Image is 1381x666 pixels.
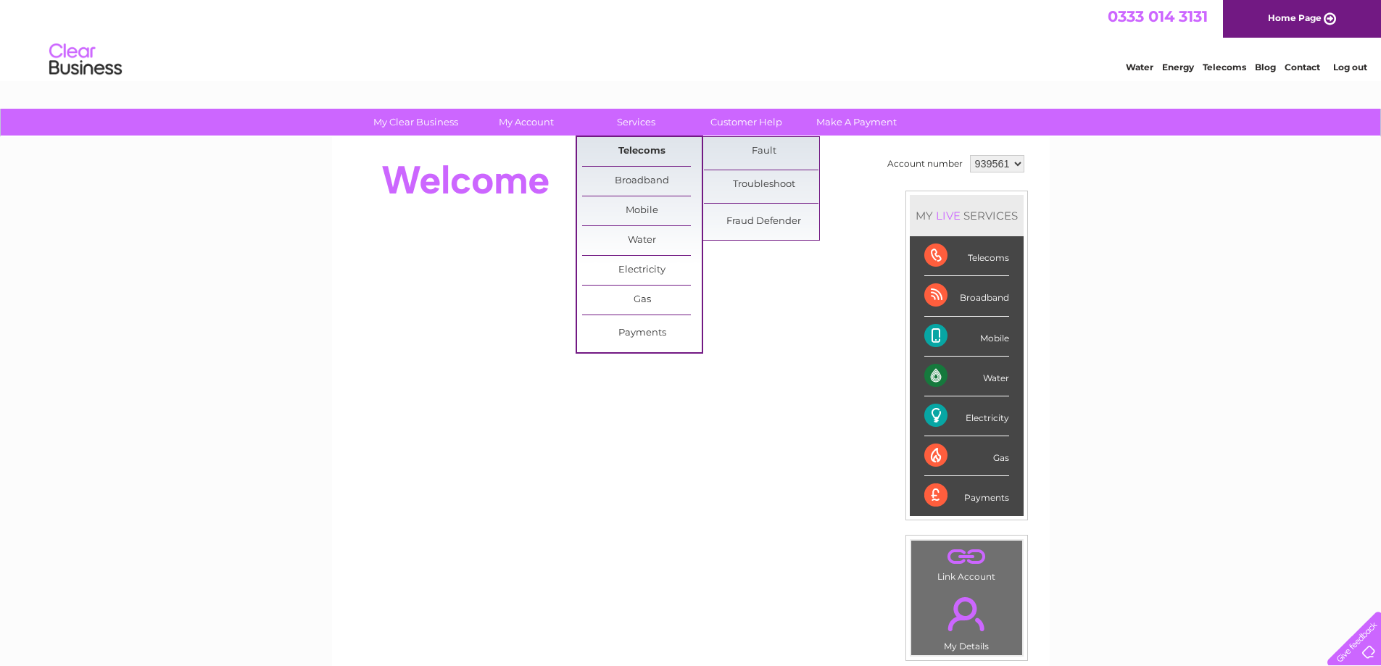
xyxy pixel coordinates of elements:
[582,196,702,225] a: Mobile
[1162,62,1194,72] a: Energy
[915,544,1019,570] a: .
[910,195,1024,236] div: MY SERVICES
[924,396,1009,436] div: Electricity
[924,317,1009,357] div: Mobile
[1203,62,1246,72] a: Telecoms
[924,436,1009,476] div: Gas
[582,137,702,166] a: Telecoms
[797,109,916,136] a: Make A Payment
[356,109,476,136] a: My Clear Business
[466,109,586,136] a: My Account
[924,236,1009,276] div: Telecoms
[1333,62,1367,72] a: Log out
[911,540,1023,586] td: Link Account
[582,319,702,348] a: Payments
[704,207,824,236] a: Fraud Defender
[687,109,806,136] a: Customer Help
[49,38,123,82] img: logo.png
[933,209,963,222] div: LIVE
[704,137,824,166] a: Fault
[1126,62,1153,72] a: Water
[924,357,1009,396] div: Water
[911,585,1023,656] td: My Details
[349,8,1034,70] div: Clear Business is a trading name of Verastar Limited (registered in [GEOGRAPHIC_DATA] No. 3667643...
[582,167,702,196] a: Broadband
[576,109,696,136] a: Services
[1255,62,1276,72] a: Blog
[1108,7,1208,25] a: 0333 014 3131
[582,226,702,255] a: Water
[915,588,1019,639] a: .
[582,256,702,285] a: Electricity
[582,286,702,315] a: Gas
[884,151,966,176] td: Account number
[924,276,1009,316] div: Broadband
[1285,62,1320,72] a: Contact
[704,170,824,199] a: Troubleshoot
[924,476,1009,515] div: Payments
